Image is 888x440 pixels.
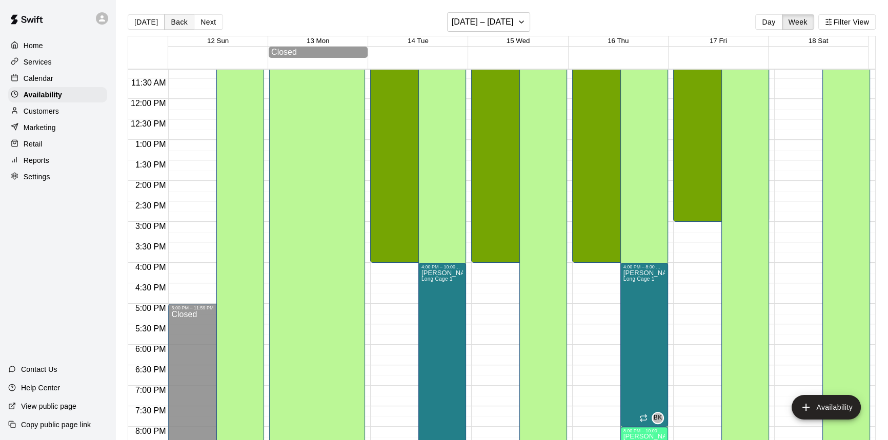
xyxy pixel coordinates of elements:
span: 2:30 PM [133,201,169,210]
p: Customers [24,106,59,116]
a: Calendar [8,71,107,86]
p: Copy public page link [21,420,91,430]
button: Week [782,14,814,30]
button: [DATE] [128,14,165,30]
span: Long Cage 1 [421,276,453,282]
a: Settings [8,169,107,184]
div: 4:00 PM – 8:00 PM [623,264,665,269]
div: 10:00 AM – 4:00 PM: Available [370,17,466,263]
p: Settings [24,172,50,182]
span: 7:00 PM [133,386,169,394]
p: Help Center [21,383,60,393]
div: 5:00 PM – 11:59 PM [171,305,261,310]
button: 14 Tue [408,37,429,45]
div: Benton Kellerby [652,412,664,424]
p: Home [24,40,43,51]
button: Filter View [818,14,876,30]
button: Back [164,14,194,30]
button: 13 Mon [307,37,329,45]
button: 15 Wed [507,37,530,45]
span: 1:00 PM [133,140,169,149]
span: 5:00 PM [133,304,169,312]
span: 12:00 PM [128,99,168,108]
span: Long Cage 1 [623,276,655,282]
span: 8:00 PM [133,427,169,435]
p: View public page [21,401,76,411]
button: 18 Sat [809,37,829,45]
button: 16 Thu [608,37,629,45]
a: Customers [8,103,107,119]
p: Contact Us [21,364,57,374]
div: 8:00 PM – 10:00 PM [623,428,665,433]
span: Recurring availability [639,414,648,422]
a: Retail [8,136,107,152]
span: 5:30 PM [133,324,169,333]
span: 4:00 PM [133,263,169,271]
div: Closed [271,48,365,57]
span: 12:30 PM [128,119,168,128]
div: 10:00 AM – 4:00 PM: Available [471,17,567,263]
p: Retail [24,139,43,149]
span: BK [654,413,662,423]
span: 3:30 PM [133,242,169,251]
span: 1:30 PM [133,160,169,169]
p: Availability [24,90,62,100]
p: Reports [24,155,49,165]
button: 12 Sun [207,37,229,45]
p: Calendar [24,73,53,83]
div: 4:00 PM – 8:00 PM: Available [620,263,668,427]
div: 4:00 PM – 10:00 PM [421,264,463,269]
h6: [DATE] – [DATE] [452,15,514,29]
a: Marketing [8,120,107,135]
button: Next [194,14,223,30]
p: Marketing [24,122,56,133]
span: 6:00 PM [133,345,169,353]
button: [DATE] – [DATE] [447,12,531,32]
div: 10:00 AM – 3:00 PM: Available [673,17,769,222]
a: Home [8,38,107,53]
span: 6:30 PM [133,365,169,374]
span: 3:00 PM [133,222,169,231]
p: Services [24,57,52,67]
a: Services [8,54,107,70]
button: Day [755,14,782,30]
a: Availability [8,87,107,102]
span: 2:00 PM [133,181,169,190]
span: 7:30 PM [133,406,169,415]
div: 10:00 AM – 4:00 PM: Available [572,17,668,263]
span: 4:30 PM [133,283,169,292]
button: add [792,395,861,420]
button: 17 Fri [710,37,727,45]
a: Reports [8,153,107,168]
span: 11:30 AM [129,78,169,87]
